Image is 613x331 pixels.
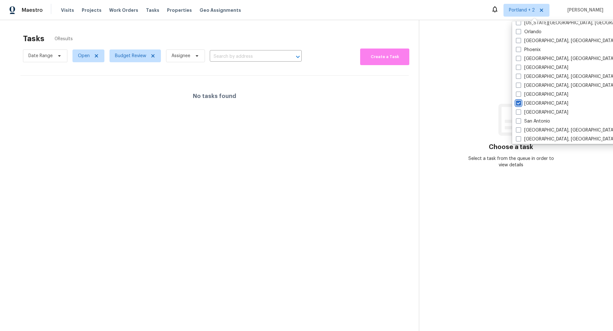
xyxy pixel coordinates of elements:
input: Search by address [210,52,284,62]
label: Phoenix [516,47,541,53]
label: [GEOGRAPHIC_DATA] [516,64,568,71]
span: Properties [167,7,192,13]
label: San Antonio [516,118,550,124]
button: Create a Task [360,49,409,65]
span: Tasks [146,8,159,12]
span: Open [78,53,90,59]
span: Work Orders [109,7,138,13]
h3: Choose a task [489,144,533,150]
button: Open [293,52,302,61]
h4: No tasks found [193,93,236,99]
span: Budget Review [115,53,146,59]
span: Maestro [22,7,43,13]
span: Portland + 2 [509,7,535,13]
span: Create a Task [363,53,406,61]
label: [GEOGRAPHIC_DATA] [516,91,568,98]
span: Date Range [28,53,53,59]
span: Projects [82,7,102,13]
label: [GEOGRAPHIC_DATA] [516,100,568,107]
div: Select a task from the queue in order to view details [465,155,557,168]
span: [PERSON_NAME] [565,7,603,13]
span: 0 Results [55,36,73,42]
label: [GEOGRAPHIC_DATA] [516,109,568,116]
span: Assignee [171,53,190,59]
span: Geo Assignments [200,7,241,13]
h2: Tasks [23,35,44,42]
span: Visits [61,7,74,13]
label: Orlando [516,29,541,35]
